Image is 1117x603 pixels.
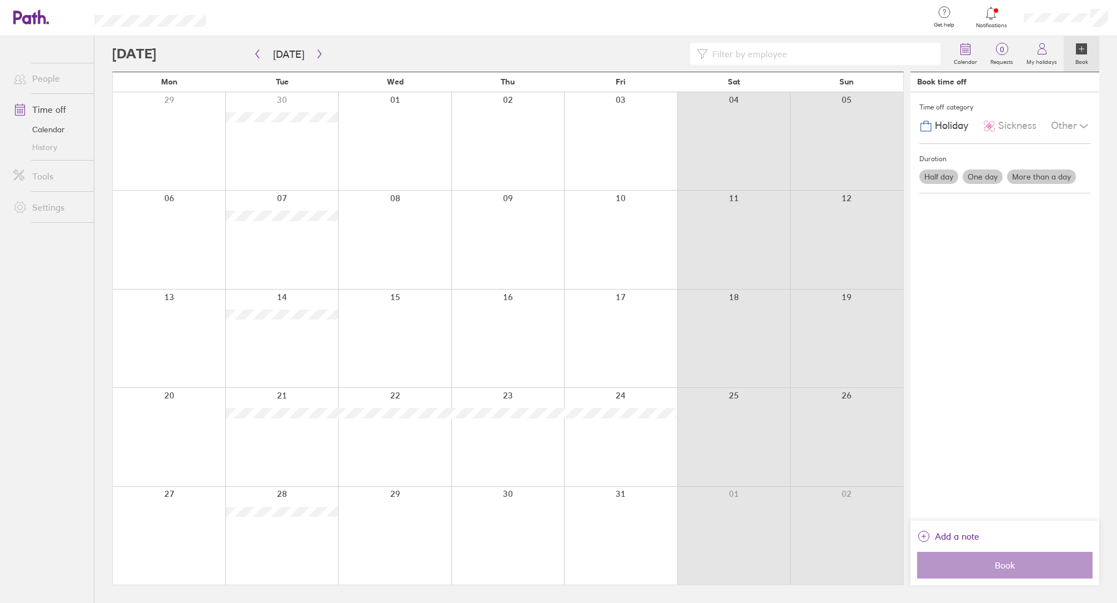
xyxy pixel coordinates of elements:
[973,22,1009,29] span: Notifications
[998,120,1037,132] span: Sickness
[276,77,289,86] span: Tue
[926,22,962,28] span: Get help
[4,98,94,121] a: Time off
[925,560,1085,570] span: Book
[919,151,1090,167] div: Duration
[161,77,178,86] span: Mon
[501,77,515,86] span: Thu
[919,170,958,184] label: Half day
[984,36,1020,72] a: 0Requests
[616,77,626,86] span: Fri
[4,121,94,138] a: Calendar
[935,120,968,132] span: Holiday
[1007,170,1076,184] label: More than a day
[919,99,1090,116] div: Time off category
[264,45,313,63] button: [DATE]
[984,45,1020,54] span: 0
[917,527,979,545] button: Add a note
[1051,116,1090,137] div: Other
[947,56,984,66] label: Calendar
[1020,56,1064,66] label: My holidays
[839,77,854,86] span: Sun
[947,36,984,72] a: Calendar
[387,77,404,86] span: Wed
[728,77,740,86] span: Sat
[4,67,94,89] a: People
[4,196,94,218] a: Settings
[4,165,94,187] a: Tools
[4,138,94,156] a: History
[708,43,934,64] input: Filter by employee
[935,527,979,545] span: Add a note
[963,170,1003,184] label: One day
[1064,36,1099,72] a: Book
[1020,36,1064,72] a: My holidays
[917,552,1093,579] button: Book
[1069,56,1095,66] label: Book
[973,6,1009,29] a: Notifications
[917,77,967,86] div: Book time off
[984,56,1020,66] label: Requests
